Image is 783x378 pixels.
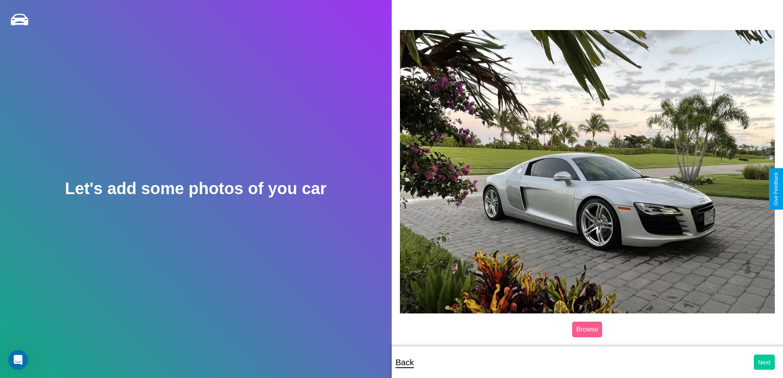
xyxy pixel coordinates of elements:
[8,350,28,370] iframe: Intercom live chat
[65,179,326,198] h2: Let's add some photos of you car
[396,355,414,370] p: Back
[773,172,779,206] div: Give Feedback
[572,322,602,337] label: Browse
[400,30,775,313] img: posted
[754,355,775,370] button: Next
